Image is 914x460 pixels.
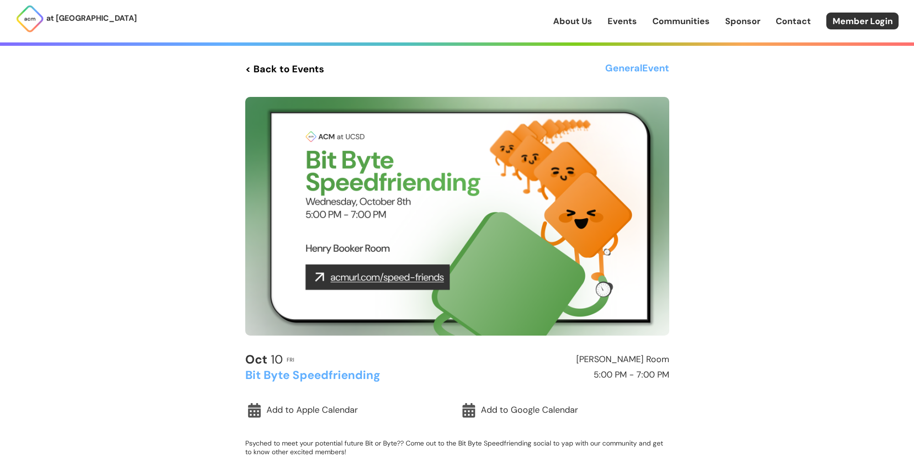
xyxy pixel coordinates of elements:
a: Add to Apple Calendar [245,399,455,421]
a: Events [608,15,637,27]
h3: General Event [605,60,669,78]
p: Psyched to meet your potential future Bit or Byte?? Come out to the Bit Byte Speedfriending socia... [245,439,669,456]
a: Sponsor [725,15,760,27]
h2: Bit Byte Speedfriending [245,369,453,381]
a: Add to Google Calendar [460,399,669,421]
a: Communities [652,15,710,27]
a: at [GEOGRAPHIC_DATA] [15,4,137,33]
h2: Fri [287,357,294,363]
h2: [PERSON_NAME] Room [462,355,669,365]
img: Event Cover Photo [245,97,669,336]
img: ACM Logo [15,4,44,33]
a: Member Login [826,13,899,29]
h2: 10 [245,353,283,366]
a: About Us [553,15,592,27]
b: Oct [245,352,267,367]
a: < Back to Events [245,60,324,78]
h2: 5:00 PM - 7:00 PM [462,370,669,380]
p: at [GEOGRAPHIC_DATA] [46,12,137,25]
a: Contact [776,15,811,27]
